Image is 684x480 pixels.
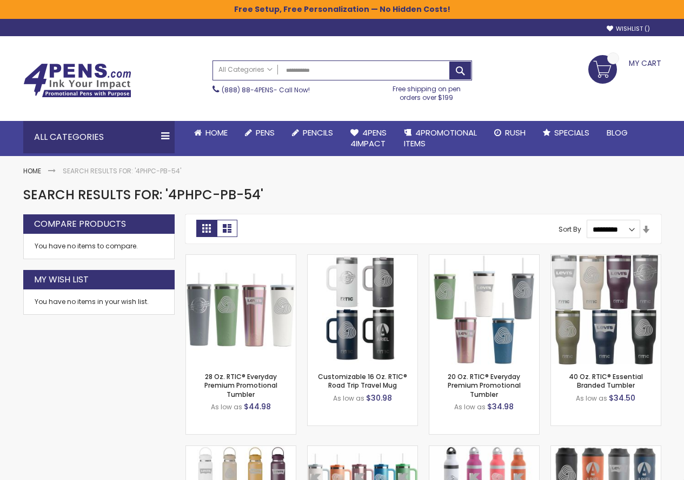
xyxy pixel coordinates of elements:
[23,121,175,153] div: All Categories
[213,61,278,79] a: All Categories
[218,65,273,74] span: All Categories
[205,127,228,138] span: Home
[244,401,271,412] span: $44.98
[63,166,181,175] strong: Search results for: '4PHPC-PB-54'
[256,127,275,138] span: Pens
[554,127,589,138] span: Specials
[551,254,661,263] a: 40 Oz. RTIC® Essential Branded Tumbler
[303,127,333,138] span: Pencils
[204,372,277,398] a: 28 Oz. RTIC® Everyday Premium Promotional Tumbler
[576,394,607,403] span: As low as
[23,186,263,204] span: Search results for: '4PHPC-PB-54'
[598,121,636,145] a: Blog
[505,127,526,138] span: Rush
[185,121,236,145] a: Home
[318,372,407,390] a: Customizable 16 Oz. RTIC® Road Trip Travel Mug
[34,274,89,286] strong: My Wish List
[283,121,342,145] a: Pencils
[308,445,417,455] a: 40 Oz. RTIC® Road Trip Tumbler
[559,225,581,234] label: Sort By
[551,255,661,364] img: 40 Oz. RTIC® Essential Branded Tumbler
[35,298,163,306] div: You have no items in your wish list.
[186,445,296,455] a: 40 Oz. RTIC® Custom Outback Bottle
[607,127,628,138] span: Blog
[366,393,392,403] span: $30.98
[222,85,310,94] span: - Call Now!
[607,25,650,33] a: Wishlist
[308,254,417,263] a: Customizable 16 Oz. RTIC® Road Trip Travel Mug
[609,393,635,403] span: $34.50
[23,63,131,98] img: 4Pens Custom Pens and Promotional Products
[350,127,387,149] span: 4Pens 4impact
[429,254,539,263] a: 20 Oz. RTIC® Everyday Premium Promotional Tumbler
[487,401,514,412] span: $34.98
[429,445,539,455] a: Promotional RTIC® Bottle Chiller Insulated Cooler
[551,445,661,455] a: RTIC® Double-Wall Vacuum Insulation Customizable Can Chiller
[222,85,274,94] a: (888) 88-4PENS
[454,402,486,411] span: As low as
[486,121,534,145] a: Rush
[23,166,41,175] a: Home
[569,372,643,390] a: 40 Oz. RTIC® Essential Branded Tumbler
[186,254,296,263] a: 28 Oz. RTIC® Everyday Premium Promotional Tumbler
[404,127,477,149] span: 4PROMOTIONAL ITEMS
[448,372,521,398] a: 20 Oz. RTIC® Everyday Premium Promotional Tumbler
[429,255,539,364] img: 20 Oz. RTIC® Everyday Premium Promotional Tumbler
[308,255,417,364] img: Customizable 16 Oz. RTIC® Road Trip Travel Mug
[381,80,472,102] div: Free shipping on pen orders over $199
[333,394,364,403] span: As low as
[211,402,242,411] span: As low as
[196,220,217,237] strong: Grid
[236,121,283,145] a: Pens
[342,121,395,156] a: 4Pens4impact
[186,255,296,364] img: 28 Oz. RTIC® Everyday Premium Promotional Tumbler
[23,234,175,259] div: You have no items to compare.
[34,218,126,230] strong: Compare Products
[395,121,486,156] a: 4PROMOTIONALITEMS
[534,121,598,145] a: Specials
